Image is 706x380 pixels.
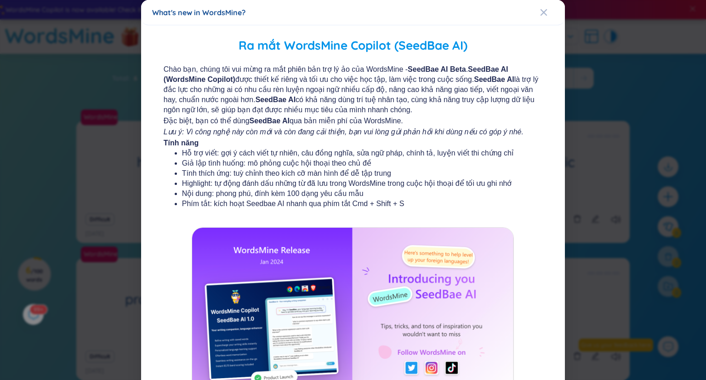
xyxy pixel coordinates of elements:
b: SeedBae AI [250,117,290,125]
li: Phím tắt: kích hoạt Seedbae AI nhanh qua phím tắt Cmd + Shift + S [182,199,524,209]
b: Tính năng [164,139,199,147]
li: Highlight: tự động đánh dấu những từ đã lưu trong WordsMine trong cuộc hội thoại để tối ưu ghi nhớ [182,178,524,189]
span: Đặc biệt, bạn có thể dùng qua bản miễn phí của WordsMine. [164,116,542,126]
div: What's new in WordsMine? [152,7,554,17]
span: Chào bạn, chúng tôi vui mừng ra mắt phiên bản trợ lý ảo của WordsMine - . được thiết kế riêng và ... [164,64,542,115]
b: SeedBae AI Beta [408,65,466,73]
li: Tính thích ứng: tuỳ chỉnh theo kích cỡ màn hình để dễ tập trung [182,168,524,178]
b: SeedBae AI (WordsMine Copilot) [164,65,508,83]
li: Hỗ trợ viết: gợi ý cách viết tự nhiên, câu đồng nghĩa, sửa ngữ pháp, chính tả, luyện viết thi chứ... [182,148,524,158]
h2: Ra mắt WordsMine Copilot (SeedBae AI) [154,36,552,55]
b: SeedBae AI [256,96,296,104]
li: Giả lập tình huống: mô phỏng cuộc hội thoại theo chủ đề [182,158,524,168]
li: Nội dung: phong phú, đính kèm 100 dạng yêu cầu mẫu [182,189,524,199]
b: SeedBae AI [474,75,514,83]
i: Lưu ý: Vì công nghệ này còn mới và còn đang cải thiện, bạn vui lòng gửi phản hồi khi dùng nếu có ... [164,128,524,136]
